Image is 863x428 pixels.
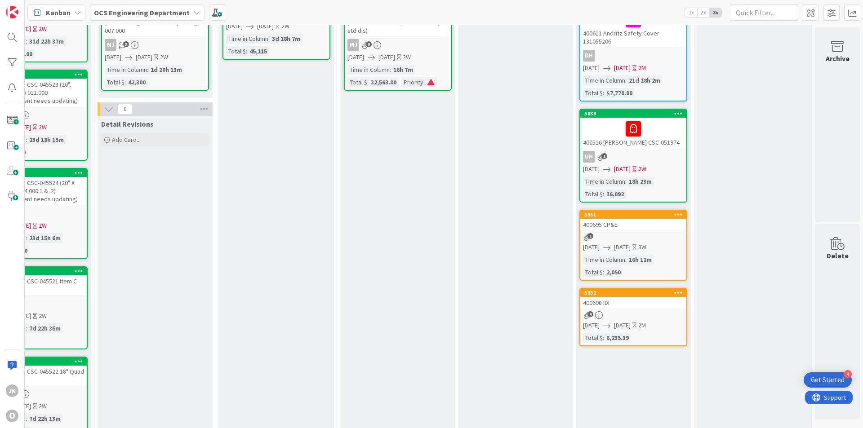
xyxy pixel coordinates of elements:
div: 16,092 [604,189,626,199]
span: 3 [123,41,129,47]
span: [DATE] [583,321,600,330]
div: 5951400695 CP&E [580,211,686,230]
span: [DATE] [583,164,600,174]
div: MJ [102,39,208,51]
div: Total $ [583,88,603,98]
div: 18h 23m [627,176,654,186]
div: 5952 [580,289,686,297]
div: 400611 Andritz Safety Cover 131055206 [580,9,686,47]
span: [DATE] [614,63,631,73]
div: 6,235.39 [604,333,631,343]
span: 2x [697,8,709,17]
span: : [26,323,27,333]
div: 23d 18h 15m [27,135,66,145]
span: : [423,77,425,87]
span: : [268,34,270,44]
div: 2M [638,321,646,330]
div: 5839 [584,110,686,117]
b: OCS Engineering Department [94,8,190,17]
div: 23d 15h 6m [27,233,63,243]
span: : [125,77,126,87]
span: : [26,135,27,145]
div: 31d 22h 37m [27,36,66,46]
span: [DATE] [136,53,152,62]
div: 2W [39,123,47,132]
span: : [147,65,148,75]
div: 2W [39,221,47,230]
div: Time in Column [347,65,390,75]
span: [DATE] [583,63,600,73]
span: 0 [117,104,133,115]
div: Total $ [105,77,125,87]
div: 2M [638,63,646,73]
span: 4 [587,311,593,317]
div: Total $ [347,77,367,87]
div: 2W [403,53,411,62]
div: MJ [105,39,116,51]
div: 21d 18h 2m [627,75,663,85]
span: : [603,333,604,343]
span: [DATE] [378,53,395,62]
div: Archive [826,53,850,64]
span: 6 [366,41,372,47]
img: Visit kanbanzone.com [6,6,18,18]
div: 45,115 [247,46,269,56]
div: Time in Column [226,34,268,44]
div: Total $ [583,333,603,343]
span: : [26,233,27,243]
div: 2W [39,24,47,34]
span: [DATE] [347,53,364,62]
div: Time in Column [583,176,625,186]
div: Delete [827,250,849,261]
span: [DATE] [226,22,243,31]
div: MJ [347,39,359,51]
div: Time in Column [583,255,625,265]
div: 5951 [580,211,686,219]
span: [DATE] [583,243,600,252]
span: : [603,267,604,277]
input: Quick Filter... [731,4,798,21]
span: Add Card... [112,136,141,144]
span: : [625,75,627,85]
div: Total $ [583,267,603,277]
div: 16h 7m [391,65,415,75]
div: Total $ [226,46,246,56]
div: DH [580,50,686,62]
div: 5952 [584,290,686,296]
span: : [367,77,369,87]
div: 3W [638,243,646,252]
span: 1x [685,8,697,17]
span: : [26,414,27,424]
span: [DATE] [614,243,631,252]
div: 400695 CP&E [580,219,686,230]
span: [DATE] [257,22,274,31]
div: 2W [160,53,168,62]
div: 400516 [PERSON_NAME] CSC-051974 [580,118,686,148]
span: : [26,36,27,46]
div: Open Get Started checklist, remaining modules: 4 [804,372,852,388]
div: JK [6,384,18,397]
div: O [6,410,18,422]
div: 7d 22h 35m [27,323,63,333]
div: Total $ [583,189,603,199]
div: 5952400698 IDI [580,289,686,309]
span: Kanban [46,7,71,18]
div: 2W [638,164,646,174]
div: Priority [401,77,423,87]
div: uh [583,151,595,163]
div: uh [580,151,686,163]
span: : [603,88,604,98]
div: Time in Column [105,65,147,75]
div: 2W [39,311,47,321]
span: : [625,176,627,186]
span: [DATE] [614,321,631,330]
div: 1d 20h 13m [148,65,184,75]
span: Detail Revisions [101,119,154,128]
div: 5839400516 [PERSON_NAME] CSC-051974 [580,110,686,148]
div: 7d 22h 13m [27,414,63,424]
div: 4 [844,370,852,378]
span: [DATE] [105,53,121,62]
div: 5951 [584,212,686,218]
div: DH [583,50,595,62]
div: 2W [39,402,47,411]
